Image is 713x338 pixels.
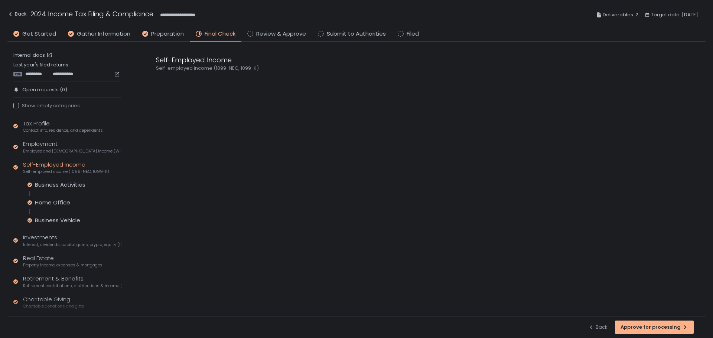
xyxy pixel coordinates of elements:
[23,295,84,309] div: Charitable Giving
[327,30,386,38] span: Submit to Authorities
[156,55,512,65] div: Self-Employed Income
[7,9,27,21] button: Back
[23,275,121,289] div: Retirement & Benefits
[13,62,121,77] div: Last year's filed returns
[13,52,54,59] a: Internal docs
[588,321,608,334] button: Back
[651,10,698,19] span: Target date: [DATE]
[151,30,184,38] span: Preparation
[23,303,84,309] span: Charitable donations and gifts
[588,324,608,331] div: Back
[35,181,85,188] div: Business Activities
[256,30,306,38] span: Review & Approve
[7,10,27,19] div: Back
[156,65,512,72] div: Self-employed income (1099-NEC, 1099-K)
[23,128,103,133] span: Contact info, residence, and dependents
[407,30,419,38] span: Filed
[23,119,103,134] div: Tax Profile
[30,9,153,19] h1: 2024 Income Tax Filing & Compliance
[23,161,109,175] div: Self-Employed Income
[22,86,67,93] span: Open requests (0)
[603,10,638,19] span: Deliverables: 2
[23,242,121,247] span: Interest, dividends, capital gains, crypto, equity (1099s, K-1s)
[23,262,102,268] span: Property income, expenses & mortgages
[23,254,102,268] div: Real Estate
[615,321,694,334] button: Approve for processing
[205,30,235,38] span: Final Check
[23,140,121,154] div: Employment
[23,283,121,289] span: Retirement contributions, distributions & income (1099-R, 5498)
[23,233,121,247] div: Investments
[77,30,130,38] span: Gather Information
[621,324,688,331] div: Approve for processing
[35,217,80,224] div: Business Vehicle
[23,169,109,174] span: Self-employed income (1099-NEC, 1099-K)
[23,148,121,154] span: Employee and [DEMOGRAPHIC_DATA] income (W-2s)
[35,199,70,206] div: Home Office
[22,30,56,38] span: Get Started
